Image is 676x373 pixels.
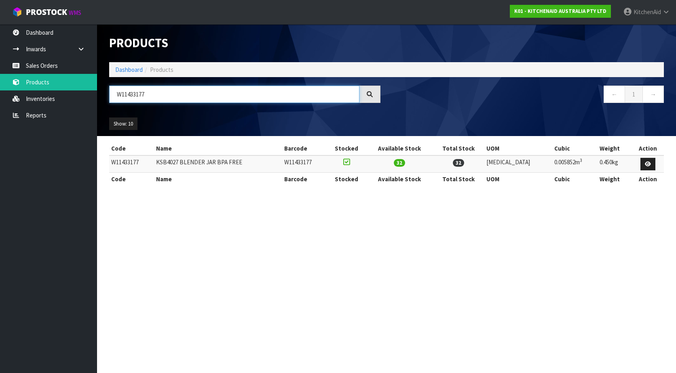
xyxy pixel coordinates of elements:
td: [MEDICAL_DATA] [484,155,552,173]
th: Name [154,173,282,186]
button: Show: 10 [109,117,137,130]
td: 0.450kg [598,155,632,173]
span: 32 [394,159,405,167]
th: Code [109,173,154,186]
span: ProStock [26,7,67,17]
th: Barcode [282,173,327,186]
span: Products [150,66,173,73]
strong: K01 - KITCHENAID AUSTRALIA PTY LTD [514,8,606,15]
img: cube-alt.png [12,7,22,17]
th: Barcode [282,142,327,155]
a: Dashboard [115,66,143,73]
th: Weight [598,142,632,155]
nav: Page navigation [393,86,664,105]
th: Cubic [552,142,598,155]
th: Weight [598,173,632,186]
th: Stocked [327,142,366,155]
a: → [642,86,664,103]
input: Search products [109,86,359,103]
a: ← [604,86,625,103]
th: Action [632,142,664,155]
small: WMS [69,9,81,17]
th: Action [632,173,664,186]
h1: Products [109,36,380,50]
th: UOM [484,142,552,155]
th: Available Stock [366,173,433,186]
th: Stocked [327,173,366,186]
th: Total Stock [433,173,484,186]
span: 32 [453,159,464,167]
td: W11433177 [109,155,154,173]
a: 1 [625,86,643,103]
span: KitchenAid [634,8,661,16]
th: Name [154,142,282,155]
td: 0.005852m [552,155,598,173]
th: Cubic [552,173,598,186]
td: W11433177 [282,155,327,173]
td: KSB4027 BLENDER JAR BPA FREE [154,155,282,173]
th: Code [109,142,154,155]
th: UOM [484,173,552,186]
th: Available Stock [366,142,433,155]
sup: 3 [580,157,582,163]
th: Total Stock [433,142,484,155]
